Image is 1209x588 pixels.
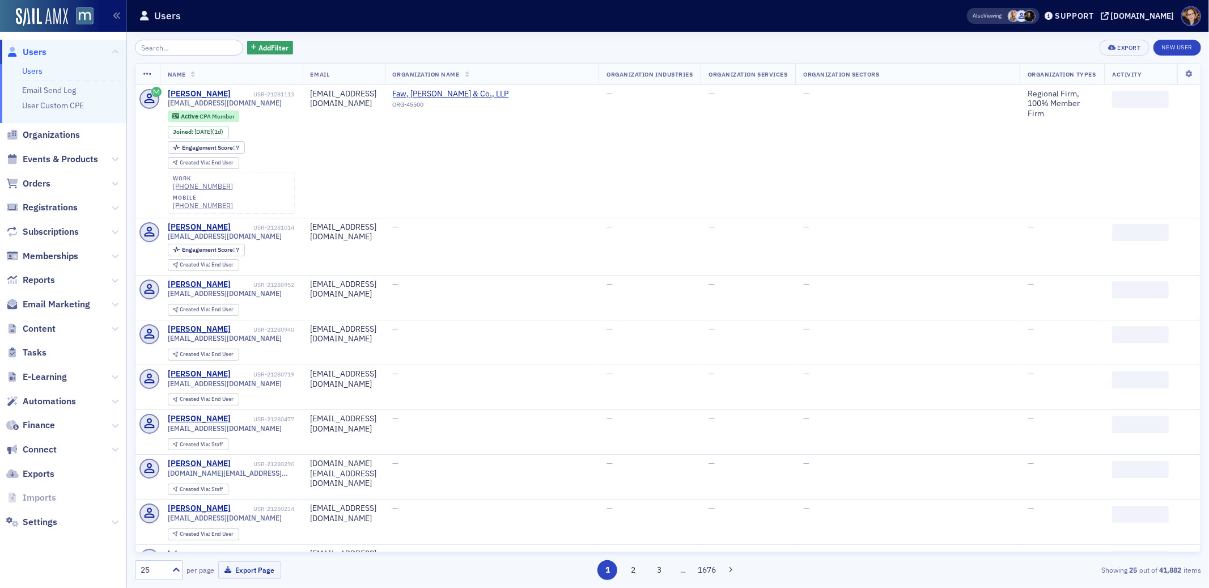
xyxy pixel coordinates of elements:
[393,89,509,99] a: Faw, [PERSON_NAME] & Co., LLP
[311,222,377,242] div: [EMAIL_ADDRESS][DOMAIN_NAME]
[180,395,211,403] span: Created Via :
[606,503,613,513] span: —
[168,89,231,99] div: [PERSON_NAME]
[185,551,295,558] div: USR-21279495
[393,101,509,112] div: ORG-45500
[168,484,228,496] div: Created Via: Staff
[6,443,57,456] a: Connect
[182,145,239,151] div: 7
[393,70,460,78] span: Organization Name
[76,7,94,25] img: SailAMX
[597,560,617,580] button: 1
[232,505,295,513] div: USR-21280234
[180,160,234,166] div: End User
[623,560,643,580] button: 2
[23,153,98,166] span: Events & Products
[180,306,211,313] span: Created Via :
[709,413,715,424] span: —
[180,441,211,448] span: Created Via :
[803,548,809,559] span: —
[141,564,166,576] div: 25
[697,560,716,580] button: 1676
[1028,222,1034,232] span: —
[168,459,231,469] div: [PERSON_NAME]
[803,324,809,334] span: —
[1111,11,1174,21] div: [DOMAIN_NAME]
[168,289,282,298] span: [EMAIL_ADDRESS][DOMAIN_NAME]
[16,8,68,26] a: SailAMX
[1016,10,1028,22] span: Justin Chase
[258,43,289,53] span: Add Filter
[311,369,377,389] div: [EMAIL_ADDRESS][DOMAIN_NAME]
[1181,6,1201,26] span: Profile
[23,492,56,504] span: Imports
[1028,548,1034,559] span: —
[232,326,295,333] div: USR-21280940
[194,128,223,136] div: (1d)
[803,503,809,513] span: —
[393,548,399,559] span: —
[311,324,377,344] div: [EMAIL_ADDRESS][DOMAIN_NAME]
[6,46,46,58] a: Users
[803,88,809,99] span: —
[168,280,231,290] a: [PERSON_NAME]
[803,279,809,289] span: —
[1112,224,1169,241] span: ‌
[1008,10,1020,22] span: Emily Trott
[6,395,76,408] a: Automations
[393,503,399,513] span: —
[168,438,228,450] div: Created Via: Staff
[803,458,809,468] span: —
[180,442,223,448] div: Staff
[232,416,295,423] div: USR-21280477
[247,41,294,55] button: AddFilter
[6,323,56,335] a: Content
[606,279,613,289] span: —
[168,528,239,540] div: Created Via: End User
[173,201,233,210] div: [PHONE_NUMBER]
[709,324,715,334] span: —
[168,469,295,477] span: [DOMAIN_NAME][EMAIL_ADDRESS][DOMAIN_NAME]
[23,443,57,456] span: Connect
[606,413,613,424] span: —
[1055,11,1094,21] div: Support
[173,182,233,191] a: [PHONE_NUMBER]
[606,324,613,334] span: —
[168,334,282,342] span: [EMAIL_ADDRESS][DOMAIN_NAME]
[168,379,282,388] span: [EMAIL_ADDRESS][DOMAIN_NAME]
[181,112,200,120] span: Active
[23,323,56,335] span: Content
[6,419,55,432] a: Finance
[180,350,211,358] span: Created Via :
[393,413,399,424] span: —
[232,91,295,98] div: USR-21281113
[6,129,80,141] a: Organizations
[168,504,231,514] div: [PERSON_NAME]
[168,414,231,424] a: [PERSON_NAME]
[606,70,693,78] span: Organization Industries
[1028,70,1096,78] span: Organization Types
[709,369,715,379] span: —
[6,201,78,214] a: Registrations
[6,298,90,311] a: Email Marketing
[218,561,281,579] button: Export Page
[311,70,330,78] span: Email
[649,560,669,580] button: 3
[168,70,186,78] span: Name
[180,485,211,493] span: Created Via :
[1112,551,1169,568] span: ‌
[200,112,235,120] span: CPA Member
[68,7,94,27] a: View Homepage
[180,307,234,313] div: End User
[172,112,234,120] a: Active CPA Member
[154,9,181,23] h1: Users
[168,369,231,379] a: [PERSON_NAME]
[1028,324,1034,334] span: —
[1153,40,1201,56] a: New User
[6,346,46,359] a: Tasks
[1112,281,1169,298] span: ‌
[180,159,211,166] span: Created Via :
[23,371,67,383] span: E-Learning
[393,89,509,99] span: Faw, Casson & Co., LLP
